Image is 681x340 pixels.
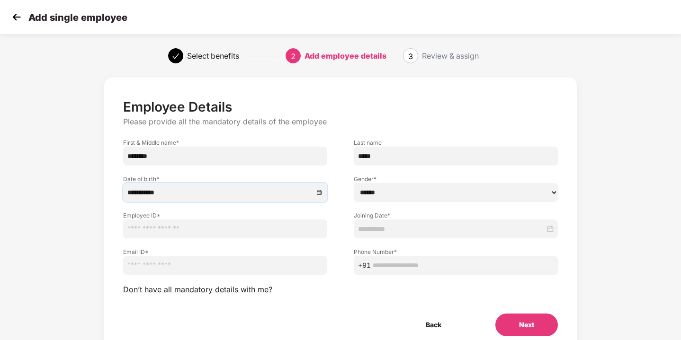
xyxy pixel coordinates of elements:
label: Joining Date [354,211,558,219]
span: 3 [408,52,413,61]
label: Date of birth [123,175,327,183]
span: check [172,52,179,60]
span: +91 [358,260,371,270]
label: Phone Number [354,248,558,256]
div: Review & assign [422,48,479,63]
p: Employee Details [123,99,558,115]
span: Don’t have all mandatory details with me? [123,285,272,295]
label: First & Middle name [123,139,327,147]
label: Email ID [123,248,327,256]
label: Employee ID [123,211,327,219]
button: Next [495,314,558,336]
img: svg+xml;base64,PHN2ZyB4bWxucz0iaHR0cDovL3d3dy53My5vcmcvMjAwMC9zdmciIHdpZHRoPSIzMCIgaGVpZ2h0PSIzMC... [9,10,24,24]
label: Gender [354,175,558,183]
label: Last name [354,139,558,147]
p: Add single employee [28,12,127,23]
p: Please provide all the mandatory details of the employee [123,117,558,127]
div: Add employee details [305,48,386,63]
button: Back [402,314,465,336]
span: 2 [291,52,296,61]
div: Select benefits [187,48,239,63]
